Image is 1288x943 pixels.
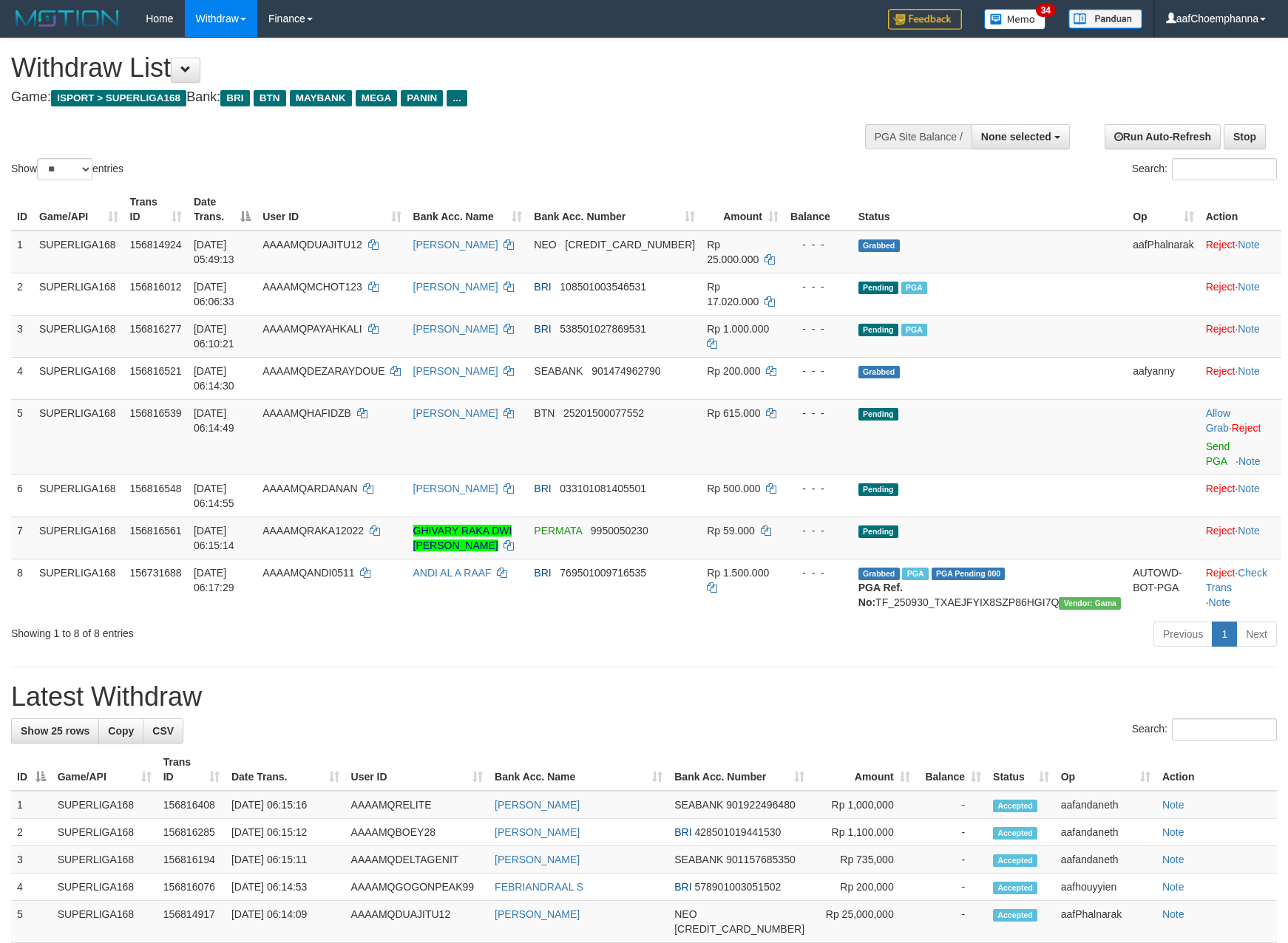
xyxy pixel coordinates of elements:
[1206,440,1230,467] a: Send PGA
[130,281,182,293] span: 156816012
[11,158,123,180] label: Show entries
[726,799,795,811] span: Copy 901922496480 to clipboard
[262,323,362,335] span: AAAAMQPAYAHKALI
[495,799,580,811] a: [PERSON_NAME]
[226,791,345,819] td: [DATE] 06:15:16
[853,559,1127,616] td: TF_250930_TXAEJFYIX8SZP86HGI7Q
[790,279,847,294] div: - - -
[790,237,847,252] div: - - -
[262,567,355,579] span: AAAAMQANDI0511
[33,399,124,474] td: SUPERLIGA168
[130,567,182,579] span: 156731688
[993,854,1037,867] span: Accepted
[1127,188,1200,231] th: Op: activate to sort column ascending
[981,131,1051,143] span: None selected
[262,281,362,293] span: AAAAMQMCHOT123
[33,231,124,273] td: SUPERLIGA168
[21,725,89,737] span: Show 25 rows
[591,525,648,537] span: Copy 9950050230 to clipboard
[1206,323,1236,335] a: Reject
[143,718,183,743] a: CSV
[33,559,124,616] td: SUPERLIGA168
[1153,622,1213,647] a: Previous
[853,188,1127,231] th: Status
[413,483,498,494] a: [PERSON_NAME]
[11,399,33,474] td: 5
[888,9,962,30] img: Feedback.jpg
[1200,188,1281,231] th: Action
[1238,281,1260,293] a: Note
[1200,474,1281,517] td: ·
[489,749,668,791] th: Bank Acc. Name: activate to sort column ascending
[916,819,987,846] td: -
[932,568,1006,580] span: PGA Pending
[52,874,157,901] td: SUPERLIGA168
[1200,517,1281,559] td: ·
[993,909,1037,922] span: Accepted
[1162,854,1184,865] a: Note
[51,90,186,106] span: ISPORT > SUPERLIGA168
[1172,718,1277,741] input: Search:
[345,901,489,943] td: AAAAMQDUAJITU12
[130,239,182,251] span: 156814924
[1127,559,1200,616] td: AUTOWD-BOT-PGA
[130,323,182,335] span: 156816277
[11,273,33,315] td: 2
[1232,422,1261,434] a: Reject
[993,800,1037,812] span: Accepted
[790,321,847,336] div: - - -
[790,565,847,580] div: - - -
[194,407,234,434] span: [DATE] 06:14:49
[1055,874,1156,901] td: aafhouyyien
[1206,365,1236,377] a: Reject
[916,901,987,943] td: -
[1055,749,1156,791] th: Op: activate to sort column ascending
[1238,239,1260,251] a: Note
[194,239,234,265] span: [DATE] 05:49:13
[130,483,182,494] span: 156816548
[11,718,99,743] a: Show 25 rows
[447,90,467,106] span: ...
[157,846,226,874] td: 156816194
[668,749,810,791] th: Bank Acc. Number: activate to sort column ascending
[413,281,498,293] a: [PERSON_NAME]
[790,406,847,421] div: - - -
[707,483,760,494] span: Rp 500.000
[1206,483,1236,494] a: Reject
[413,323,498,335] a: [PERSON_NAME]
[1200,273,1281,315] td: ·
[674,826,691,838] span: BRI
[11,791,52,819] td: 1
[916,749,987,791] th: Balance: activate to sort column ascending
[194,567,234,593] span: [DATE] 06:17:29
[356,90,398,106] span: MEGA
[11,90,844,105] h4: Game: Bank:
[790,481,847,496] div: - - -
[11,474,33,517] td: 6
[11,846,52,874] td: 3
[157,749,226,791] th: Trans ID: activate to sort column ascending
[674,908,696,920] span: NEO
[130,365,182,377] span: 156816521
[1055,819,1156,846] td: aafandaneth
[345,819,489,846] td: AAAAMQBOEY28
[345,846,489,874] td: AAAAMQDELTAGENIT
[563,407,644,419] span: Copy 25201500077552 to clipboard
[257,188,407,231] th: User ID: activate to sort column ascending
[220,90,249,106] span: BRI
[262,365,384,377] span: AAAAMQDEZARAYDOUE
[534,365,583,377] span: SEABANK
[11,188,33,231] th: ID
[560,567,646,579] span: Copy 769501009716535 to clipboard
[1206,407,1230,434] a: Allow Grab
[916,791,987,819] td: -
[290,90,352,106] span: MAYBANK
[194,525,234,551] span: [DATE] 06:15:14
[1162,826,1184,838] a: Note
[194,281,234,307] span: [DATE] 06:06:33
[858,483,898,496] span: Pending
[790,364,847,378] div: - - -
[858,582,903,608] b: PGA Ref. No:
[130,407,182,419] span: 156816539
[1224,124,1266,149] a: Stop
